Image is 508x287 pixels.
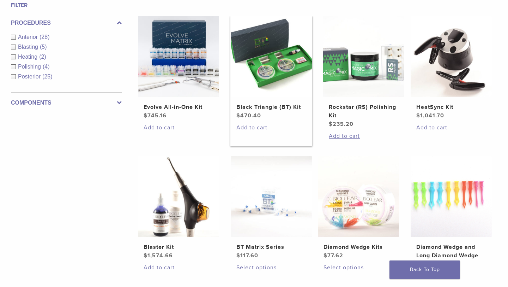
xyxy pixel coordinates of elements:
[18,54,39,60] span: Heating
[40,34,49,40] span: (28)
[323,252,327,259] span: $
[231,16,312,97] img: Black Triangle (BT) Kit
[144,103,213,111] h2: Evolve All-in-One Kit
[416,123,486,132] a: Add to cart: “HeatSync Kit”
[138,16,220,120] a: Evolve All-in-One KitEvolve All-in-One Kit $745.16
[144,112,147,119] span: $
[236,243,306,251] h2: BT Matrix Series
[389,260,460,279] a: Back To Top
[317,156,400,260] a: Diamond Wedge KitsDiamond Wedge Kits $77.62
[11,19,122,27] label: Procedures
[329,121,333,128] span: $
[18,74,42,80] span: Posterior
[18,34,40,40] span: Anterior
[236,252,258,259] bdi: 117.60
[18,64,43,70] span: Polishing
[40,44,47,50] span: (5)
[323,16,405,128] a: Rockstar (RS) Polishing KitRockstar (RS) Polishing Kit $235.20
[236,123,306,132] a: Add to cart: “Black Triangle (BT) Kit”
[416,112,444,119] bdi: 1,041.70
[144,123,213,132] a: Add to cart: “Evolve All-in-One Kit”
[329,103,399,120] h2: Rockstar (RS) Polishing Kit
[236,263,306,272] a: Select options for “BT Matrix Series”
[42,74,52,80] span: (25)
[410,16,492,120] a: HeatSync KitHeatSync Kit $1,041.70
[138,156,220,260] a: Blaster KitBlaster Kit $1,574.66
[138,16,219,97] img: Evolve All-in-One Kit
[411,156,492,237] img: Diamond Wedge and Long Diamond Wedge
[323,243,393,251] h2: Diamond Wedge Kits
[329,132,399,140] a: Add to cart: “Rockstar (RS) Polishing Kit”
[410,156,492,268] a: Diamond Wedge and Long Diamond WedgeDiamond Wedge and Long Diamond Wedge $48.57
[230,16,313,120] a: Black Triangle (BT) KitBlack Triangle (BT) Kit $470.40
[144,252,147,259] span: $
[411,16,492,97] img: HeatSync Kit
[329,121,353,128] bdi: 235.20
[236,252,240,259] span: $
[231,156,312,237] img: BT Matrix Series
[236,103,306,111] h2: Black Triangle (BT) Kit
[236,112,240,119] span: $
[11,1,122,10] h4: Filter
[416,103,486,111] h2: HeatSync Kit
[144,263,213,272] a: Add to cart: “Blaster Kit”
[236,112,261,119] bdi: 470.40
[144,112,167,119] bdi: 745.16
[318,156,399,237] img: Diamond Wedge Kits
[323,16,404,97] img: Rockstar (RS) Polishing Kit
[18,44,40,50] span: Blasting
[416,243,486,260] h2: Diamond Wedge and Long Diamond Wedge
[323,263,393,272] a: Select options for “Diamond Wedge Kits”
[39,54,46,60] span: (2)
[11,99,122,107] label: Components
[230,156,313,260] a: BT Matrix SeriesBT Matrix Series $117.60
[323,252,343,259] bdi: 77.62
[144,243,213,251] h2: Blaster Kit
[43,64,50,70] span: (4)
[416,112,420,119] span: $
[144,252,173,259] bdi: 1,574.66
[138,156,219,237] img: Blaster Kit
